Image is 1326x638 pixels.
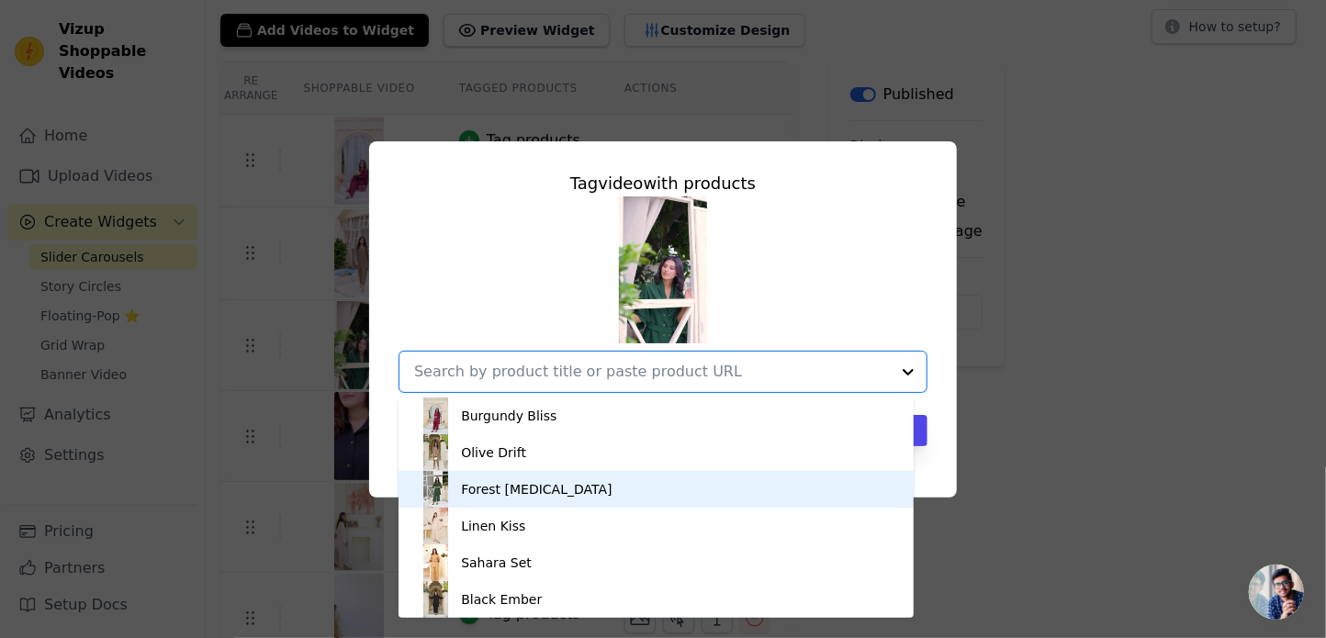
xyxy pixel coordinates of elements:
img: reel-preview-sachi-vera.myshopify.com-3710568173470057014_74746672557.jpeg [619,196,707,343]
div: Burgundy Bliss [461,407,556,425]
a: Open chat [1249,565,1304,620]
div: Sahara Set [461,554,532,572]
div: Linen Kiss [461,517,525,535]
img: product thumbnail [417,508,454,544]
img: product thumbnail [417,581,454,618]
input: Search by product title or paste product URL [414,361,890,383]
div: Olive Drift [461,443,526,462]
div: Forest [MEDICAL_DATA] [461,480,612,498]
div: Black Ember [461,590,542,609]
img: product thumbnail [417,471,454,508]
img: product thumbnail [417,397,454,434]
img: product thumbnail [417,544,454,581]
img: product thumbnail [417,434,454,471]
div: Tag video with products [399,171,927,196]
